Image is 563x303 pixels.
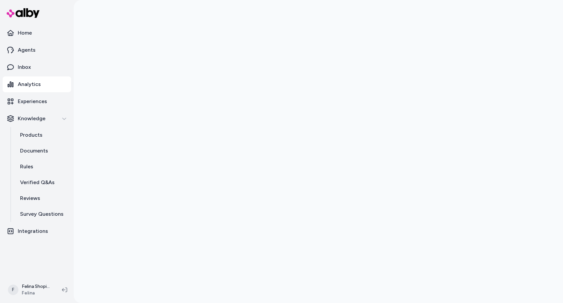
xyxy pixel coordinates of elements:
span: Felina [22,290,51,296]
a: Home [3,25,71,41]
button: FFelina ShopifyFelina [4,279,57,300]
p: Integrations [18,227,48,235]
a: Verified Q&As [13,175,71,190]
p: Products [20,131,42,139]
img: alby Logo [7,8,40,18]
p: Reviews [20,194,40,202]
p: Inbox [18,63,31,71]
p: Verified Q&As [20,179,55,186]
a: Reviews [13,190,71,206]
a: Documents [13,143,71,159]
p: Knowledge [18,115,45,123]
p: Home [18,29,32,37]
p: Agents [18,46,36,54]
a: Analytics [3,76,71,92]
a: Experiences [3,94,71,109]
button: Knowledge [3,111,71,126]
p: Analytics [18,80,41,88]
p: Rules [20,163,33,171]
a: Inbox [3,59,71,75]
a: Agents [3,42,71,58]
a: Integrations [3,223,71,239]
p: Survey Questions [20,210,64,218]
a: Products [13,127,71,143]
a: Rules [13,159,71,175]
a: Survey Questions [13,206,71,222]
p: Felina Shopify [22,283,51,290]
p: Documents [20,147,48,155]
p: Experiences [18,97,47,105]
span: F [8,285,18,295]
